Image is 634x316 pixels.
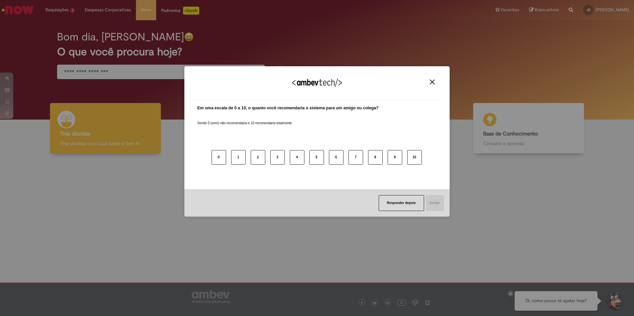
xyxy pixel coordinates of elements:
[270,150,285,165] button: 3
[379,195,424,211] button: Responder depois
[407,150,422,165] button: 10
[251,150,265,165] button: 2
[197,105,379,111] label: Em uma escala de 0 a 10, o quanto você recomendaria o sistema para um amigo ou colega?
[309,150,324,165] button: 5
[290,150,304,165] button: 4
[329,150,344,165] button: 6
[197,113,293,126] label: Sendo 0 (zero) não recomendaria e 10 recomendaria totalmente.
[388,150,402,165] button: 9
[212,150,226,165] button: 0
[231,150,246,165] button: 1
[368,150,383,165] button: 8
[292,79,342,87] img: Logo Ambevtech
[428,79,437,85] button: Close
[430,79,435,84] img: Close
[349,150,363,165] button: 7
